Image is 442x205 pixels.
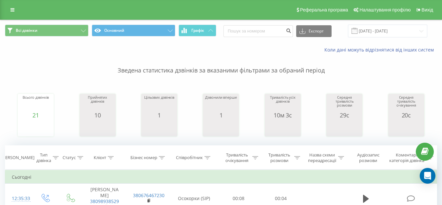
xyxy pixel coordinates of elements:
[36,152,51,163] div: Тип дзвінка
[81,95,114,112] div: Прийнятих дзвінків
[16,28,37,33] span: Всі дзвінки
[422,7,433,12] span: Вихід
[191,28,204,33] span: Графік
[266,112,299,118] div: 10м 3с
[352,152,385,163] div: Аудіозапис розмови
[205,95,237,112] div: Дзвонили вперше
[1,155,34,161] div: [PERSON_NAME]
[12,192,26,205] div: 12:35:33
[130,155,157,161] div: Бізнес номер
[390,95,423,112] div: Середня тривалість очікування
[266,152,293,163] div: Тривалість розмови
[179,25,216,36] button: Графік
[328,112,361,118] div: 29с
[420,168,435,184] div: Open Intercom Messenger
[5,25,88,36] button: Всі дзвінки
[23,112,49,118] div: 21
[81,112,114,118] div: 10
[94,155,106,161] div: Клієнт
[223,25,293,37] input: Пошук за номером
[324,47,437,53] a: Коли дані можуть відрізнятися вiд інших систем
[359,7,411,12] span: Налаштування профілю
[388,152,426,163] div: Коментар/категорія дзвінка
[266,95,299,112] div: Тривалість усіх дзвінків
[63,155,76,161] div: Статус
[390,112,423,118] div: 20с
[300,7,348,12] span: Реферальна програма
[296,25,332,37] button: Експорт
[23,95,49,112] div: Всього дзвінків
[144,112,174,118] div: 1
[176,155,203,161] div: Співробітник
[223,152,251,163] div: Тривалість очікування
[328,95,361,112] div: Середня тривалість розмови
[133,192,164,198] a: 380676467230
[92,25,175,36] button: Основний
[144,95,174,112] div: Цільових дзвінків
[205,112,237,118] div: 1
[5,171,437,184] td: Сьогодні
[308,152,336,163] div: Назва схеми переадресації
[5,53,437,75] p: Зведена статистика дзвінків за вказаними фільтрами за обраний період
